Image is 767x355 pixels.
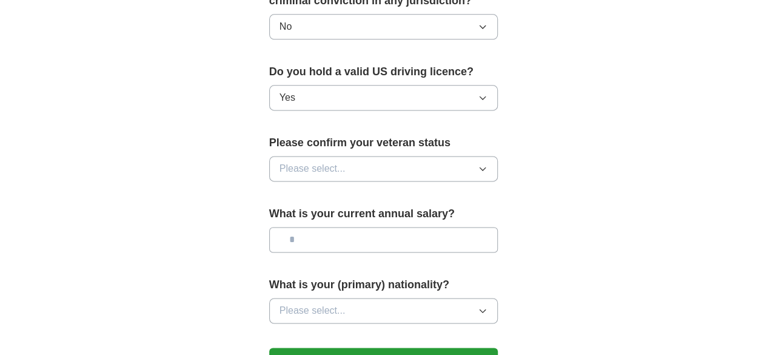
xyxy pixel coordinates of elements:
span: No [280,19,292,34]
button: Yes [269,85,498,110]
span: Yes [280,90,295,105]
span: Please select... [280,303,346,318]
button: Please select... [269,156,498,181]
span: Please select... [280,161,346,176]
button: No [269,14,498,39]
button: Please select... [269,298,498,323]
label: What is your (primary) nationality? [269,277,498,293]
label: What is your current annual salary? [269,206,498,222]
label: Please confirm your veteran status [269,135,498,151]
label: Do you hold a valid US driving licence? [269,64,498,80]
